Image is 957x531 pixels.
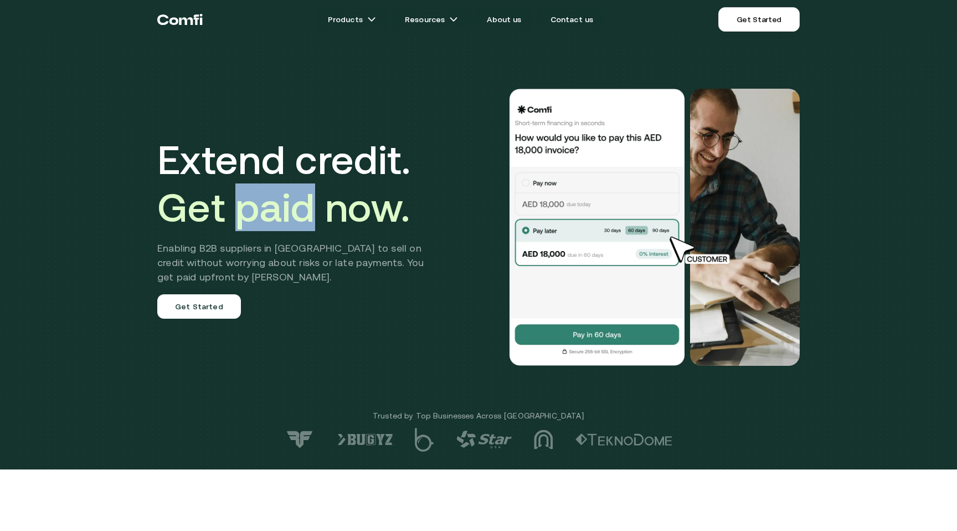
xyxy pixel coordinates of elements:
[415,428,434,452] img: logo-5
[157,3,203,36] a: Return to the top of the Comfi home page
[534,430,553,450] img: logo-3
[157,185,410,230] span: Get paid now.
[315,8,389,30] a: Productsarrow icons
[690,89,800,366] img: Would you like to pay this AED 18,000.00 invoice?
[157,294,241,319] a: Get Started
[337,433,393,446] img: logo-6
[508,89,686,366] img: Would you like to pay this AED 18,000.00 invoice?
[537,8,607,30] a: Contact us
[718,7,800,32] a: Get Started
[474,8,534,30] a: About us
[367,15,376,24] img: arrow icons
[285,430,315,449] img: logo-7
[575,433,672,446] img: logo-2
[392,8,471,30] a: Resourcesarrow icons
[456,431,512,448] img: logo-4
[157,136,440,231] h1: Extend credit.
[157,241,440,284] h2: Enabling B2B suppliers in [GEOGRAPHIC_DATA] to sell on credit without worrying about risks or lat...
[661,235,742,266] img: cursor
[449,15,458,24] img: arrow icons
